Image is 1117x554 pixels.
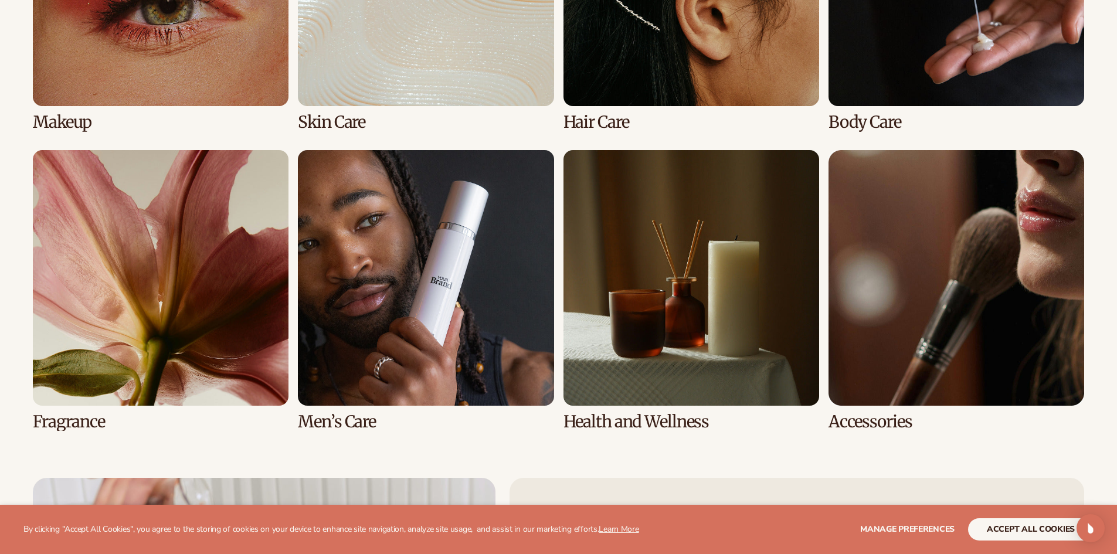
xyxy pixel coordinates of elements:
[1077,514,1105,542] div: Open Intercom Messenger
[298,113,554,131] h3: Skin Care
[563,150,819,431] div: 7 / 8
[829,150,1084,431] div: 8 / 8
[563,113,819,131] h3: Hair Care
[298,150,554,431] div: 6 / 8
[829,113,1084,131] h3: Body Care
[860,518,955,541] button: Manage preferences
[599,524,639,535] a: Learn More
[33,113,288,131] h3: Makeup
[968,518,1094,541] button: accept all cookies
[23,525,639,535] p: By clicking "Accept All Cookies", you agree to the storing of cookies on your device to enhance s...
[33,150,288,431] div: 5 / 8
[860,524,955,535] span: Manage preferences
